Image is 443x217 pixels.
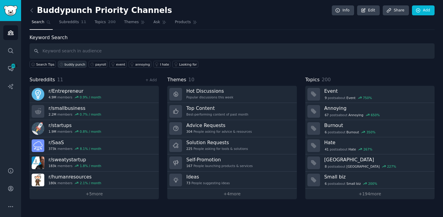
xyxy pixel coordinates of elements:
div: People launching products & services [186,164,253,168]
h3: r/ smallbusiness [49,105,101,111]
h3: r/ humanresources [49,174,101,180]
div: 0.8 % / month [80,129,101,134]
a: Add [412,5,435,16]
div: members [49,164,101,168]
a: Burnout6postsaboutBurnout350% [305,120,435,137]
span: Products [175,20,191,25]
img: Entrepreneur [32,88,44,101]
div: People suggesting ideas [186,181,230,185]
a: Topics200 [93,17,118,30]
a: Ask [151,17,168,30]
span: Themes [124,20,139,25]
a: buddy punch [58,61,86,68]
span: 6 [325,130,327,134]
a: Edit [357,5,380,16]
a: Top ContentBest-performing content of past month [167,103,297,120]
div: payroll [95,62,106,67]
a: Annoying67postsaboutAnnoying650% [305,103,435,120]
span: 41 [325,147,328,151]
button: Search Tips [30,61,56,68]
span: 9 [325,96,327,100]
h3: Small biz [324,174,430,180]
a: I hate [153,61,171,68]
a: Ideas73People suggesting ideas [167,172,297,189]
div: 267 % [363,147,372,151]
a: annoying [129,61,151,68]
div: I hate [160,62,169,67]
span: 8 [325,164,327,169]
div: post s about [324,129,376,135]
span: 167 [186,164,192,168]
a: Looking for [172,61,198,68]
a: Subreddits11 [57,17,88,30]
a: +4more [167,189,297,199]
div: 0.9 % / month [80,95,101,99]
a: r/SaaS373kmembers8.1% / month [30,137,159,154]
span: 200 [108,20,116,25]
a: [GEOGRAPHIC_DATA]8postsabout[GEOGRAPHIC_DATA]227% [305,154,435,172]
label: Keyword Search [30,35,68,40]
h3: Self-Promotion [186,157,253,163]
a: +194more [305,189,435,199]
h2: Buddypunch Priority Channels [30,6,172,15]
span: Topics [95,20,106,25]
img: SaaS [32,139,44,152]
a: Hate41postsaboutHate267% [305,137,435,154]
div: members [49,129,101,134]
a: r/Entrepreneur4.9Mmembers0.9% / month [30,86,159,103]
div: Best-performing content of past month [186,112,248,116]
h3: r/ SaaS [49,139,101,146]
a: Search [30,17,53,30]
div: 350 % [366,130,375,134]
span: 225 [186,147,192,151]
h3: [GEOGRAPHIC_DATA] [324,157,430,163]
span: 373k [49,147,56,151]
h3: Burnout [324,122,430,129]
img: GummySearch logo [4,5,17,16]
span: Search Tips [36,62,55,67]
a: Event9postsaboutEvent750% [305,86,435,103]
div: members [49,147,101,151]
span: 304 [186,129,192,134]
span: Event [347,96,356,100]
span: 11 [57,77,63,82]
a: r/sweatystartup183kmembers1.8% / month [30,154,159,172]
span: Subreddits [59,20,79,25]
a: r/smallbusiness2.2Mmembers0.7% / month [30,103,159,120]
span: 183k [49,164,56,168]
span: Annoying [348,113,363,117]
div: post s about [324,147,373,152]
a: payroll [89,61,107,68]
a: +5more [30,189,159,199]
div: members [49,112,101,116]
div: post s about [324,164,397,169]
div: People asking for advice & resources [186,129,252,134]
span: 73 [186,181,190,185]
div: 8.1 % / month [80,147,101,151]
span: 180k [49,181,56,185]
div: Looking for [179,62,197,67]
div: 650 % [371,113,380,117]
span: 200 [322,77,331,82]
div: 0.7 % / month [80,112,101,116]
h3: Top Content [186,105,248,111]
span: 4.9M [49,95,56,99]
h3: Advice Requests [186,122,252,129]
a: Small biz6postsaboutSmall biz200% [305,172,435,189]
a: Themes [122,17,147,30]
h3: Hot Discussions [186,88,233,94]
a: Info [332,5,354,16]
div: 750 % [363,96,372,100]
span: Ask [153,20,160,25]
a: event [109,61,126,68]
a: Solution Requests225People asking for tools & solutions [167,137,297,154]
input: Keyword search in audience [30,43,435,59]
div: buddy punch [64,62,85,67]
span: 1031 [11,64,16,68]
a: 1031 [3,61,18,76]
h3: Solution Requests [186,139,248,146]
span: 6 [325,181,327,186]
a: Advice Requests304People asking for advice & resources [167,120,297,137]
a: + Add [145,78,157,82]
div: post s about [324,181,378,186]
